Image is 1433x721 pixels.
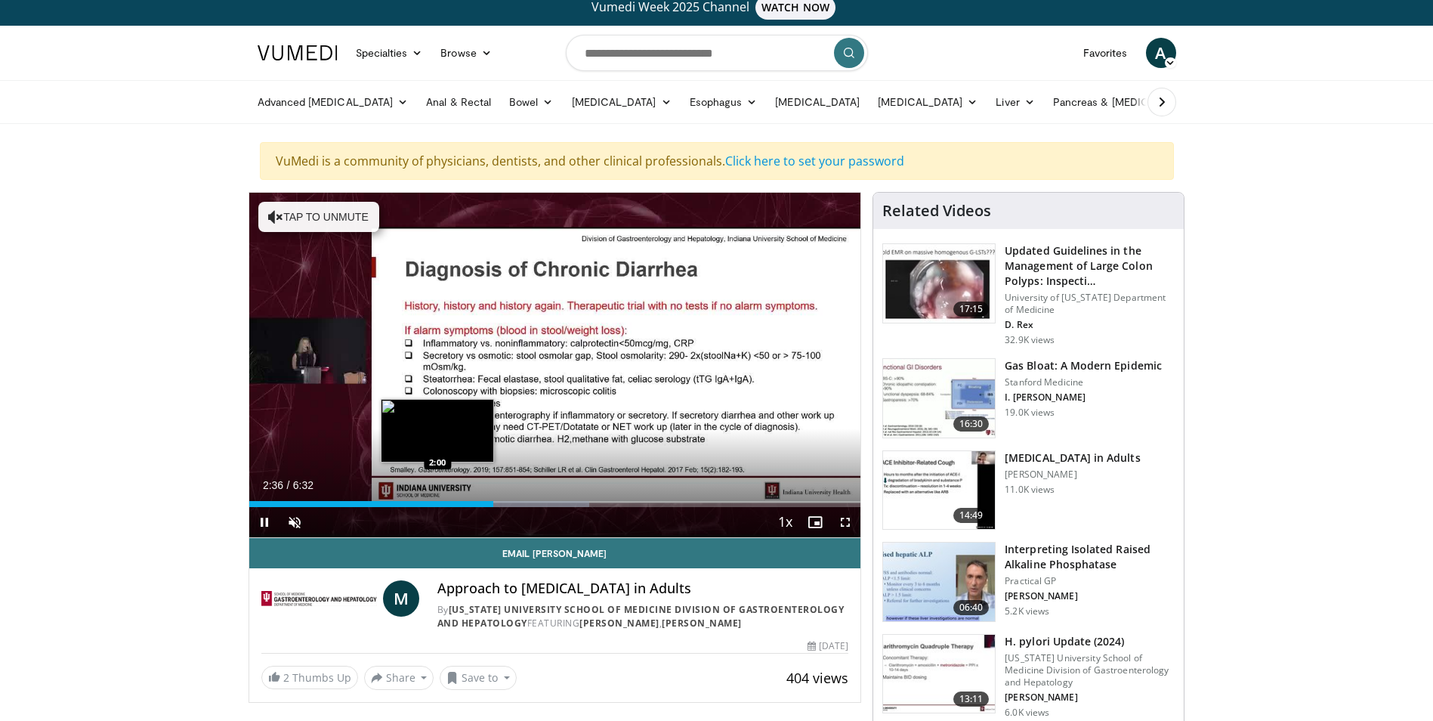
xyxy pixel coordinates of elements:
img: 94cbdef1-8024-4923-aeed-65cc31b5ce88.150x105_q85_crop-smart_upscale.jpg [883,635,995,713]
a: [PERSON_NAME] [579,617,659,630]
a: [MEDICAL_DATA] [766,87,869,117]
p: 11.0K views [1005,484,1055,496]
a: Pancreas & [MEDICAL_DATA] [1044,87,1221,117]
span: 13:11 [953,692,990,707]
h3: Gas Bloat: A Modern Epidemic [1005,358,1162,373]
video-js: Video Player [249,193,861,538]
p: 6.0K views [1005,707,1049,719]
img: 480ec31d-e3c1-475b-8289-0a0659db689a.150x105_q85_crop-smart_upscale.jpg [883,359,995,438]
button: Tap to unmute [258,202,379,232]
span: 17:15 [953,302,990,317]
a: 13:11 H. pylori Update (2024) [US_STATE] University School of Medicine Division of Gastroenterolo... [882,634,1175,719]
input: Search topics, interventions [566,35,868,71]
button: Share [364,666,434,690]
span: 14:49 [953,508,990,523]
a: [PERSON_NAME] [662,617,742,630]
a: Favorites [1074,38,1137,68]
a: 06:40 Interpreting Isolated Raised Alkaline Phosphatase Practical GP [PERSON_NAME] 5.2K views [882,542,1175,622]
div: Progress Bar [249,501,861,507]
p: University of [US_STATE] Department of Medicine [1005,292,1175,316]
a: Liver [987,87,1043,117]
a: Click here to set your password [725,153,904,169]
h4: Approach to [MEDICAL_DATA] in Adults [437,580,848,597]
h4: Related Videos [882,202,991,220]
p: 5.2K views [1005,605,1049,617]
span: 6:32 [293,479,313,491]
button: Playback Rate [770,507,800,537]
span: 16:30 [953,416,990,432]
a: [MEDICAL_DATA] [563,87,681,117]
p: D. Rex [1005,319,1175,331]
p: Stanford Medicine [1005,376,1162,388]
a: 16:30 Gas Bloat: A Modern Epidemic Stanford Medicine I. [PERSON_NAME] 19.0K views [882,358,1175,438]
a: Bowel [500,87,562,117]
a: Specialties [347,38,432,68]
a: [MEDICAL_DATA] [869,87,987,117]
a: 17:15 Updated Guidelines in the Management of Large Colon Polyps: Inspecti… University of [US_STA... [882,243,1175,346]
img: image.jpeg [381,399,494,463]
div: [DATE] [808,639,848,653]
img: 6a4ee52d-0f16-480d-a1b4-8187386ea2ed.150x105_q85_crop-smart_upscale.jpg [883,543,995,621]
a: [US_STATE] University School of Medicine Division of Gastroenterology and Hepatology [437,603,845,630]
h3: Interpreting Isolated Raised Alkaline Phosphatase [1005,542,1175,572]
span: 06:40 [953,600,990,615]
p: 32.9K views [1005,334,1055,346]
p: 19.0K views [1005,407,1055,419]
a: 2 Thumbs Up [261,666,358,689]
div: By FEATURING , [437,603,848,630]
img: 11950cd4-d248-4755-8b98-ec337be04c84.150x105_q85_crop-smart_upscale.jpg [883,451,995,530]
h3: [MEDICAL_DATA] in Adults [1005,450,1140,466]
div: VuMedi is a community of physicians, dentists, and other clinical professionals. [260,142,1174,180]
button: Save to [440,666,517,690]
span: 404 views [786,669,848,687]
p: I. [PERSON_NAME] [1005,391,1162,404]
h3: Updated Guidelines in the Management of Large Colon Polyps: Inspecti… [1005,243,1175,289]
a: Esophagus [681,87,767,117]
a: Advanced [MEDICAL_DATA] [249,87,418,117]
span: / [287,479,290,491]
span: 2:36 [263,479,283,491]
a: 14:49 [MEDICAL_DATA] in Adults [PERSON_NAME] 11.0K views [882,450,1175,531]
p: Practical GP [1005,575,1175,587]
a: Email [PERSON_NAME] [249,538,861,568]
img: VuMedi Logo [258,45,338,60]
a: M [383,580,419,617]
button: Pause [249,507,279,537]
p: [PERSON_NAME] [1005,590,1175,602]
button: Enable picture-in-picture mode [800,507,830,537]
p: [PERSON_NAME] [1005,692,1175,704]
a: Anal & Rectal [417,87,500,117]
a: Browse [431,38,501,68]
h3: H. pylori Update (2024) [1005,634,1175,649]
img: Indiana University School of Medicine Division of Gastroenterology and Hepatology [261,580,377,617]
p: [PERSON_NAME] [1005,469,1140,481]
button: Fullscreen [830,507,860,537]
a: A [1146,38,1176,68]
img: dfcfcb0d-b871-4e1a-9f0c-9f64970f7dd8.150x105_q85_crop-smart_upscale.jpg [883,244,995,323]
button: Unmute [279,507,310,537]
span: 2 [283,670,289,685]
p: [US_STATE] University School of Medicine Division of Gastroenterology and Hepatology [1005,652,1175,689]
